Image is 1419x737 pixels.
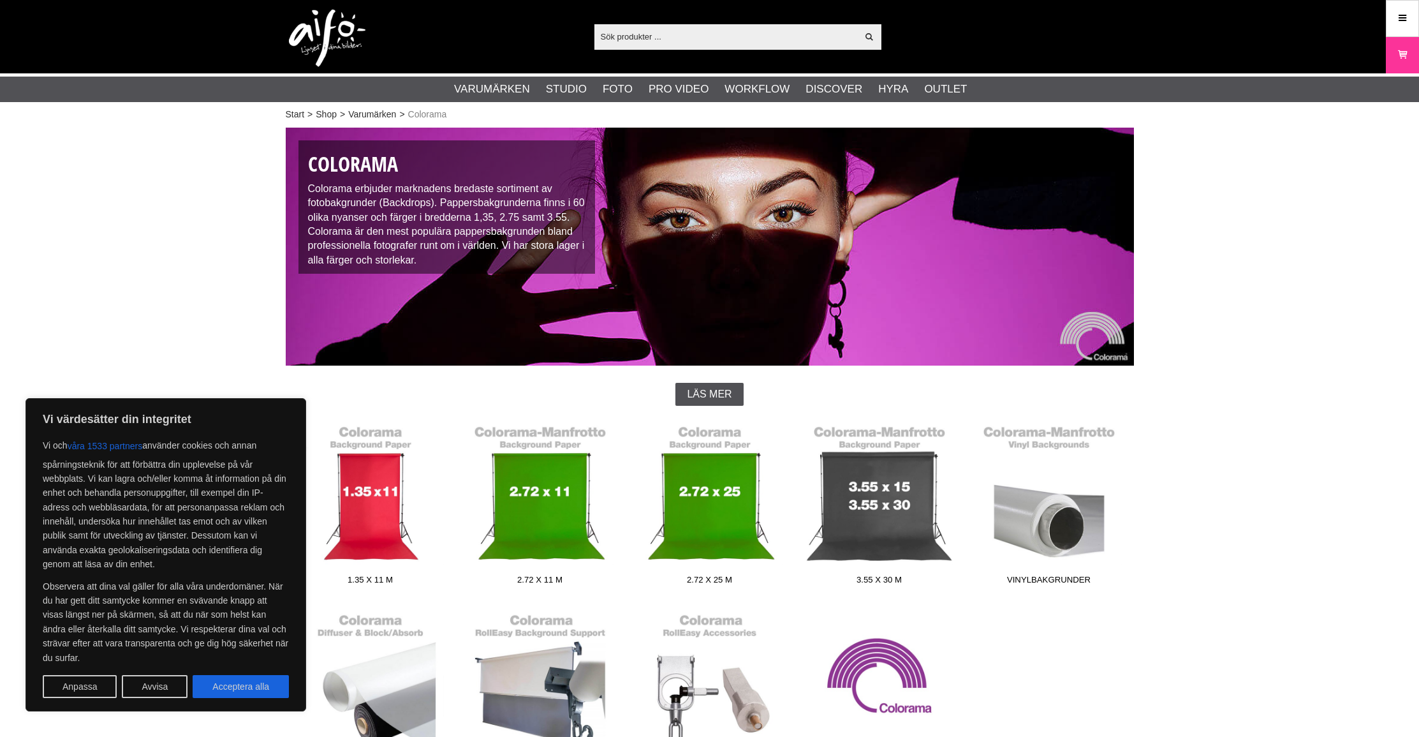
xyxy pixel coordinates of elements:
span: 2.72 x 25 m [625,574,795,591]
a: 3.55 x 30 m [795,419,964,591]
h1: Colorama [308,150,586,179]
span: Colorama [408,108,447,121]
a: Discover [805,81,862,98]
button: våra 1533 partners [68,435,143,458]
img: logo.png [289,10,365,67]
a: Outlet [924,81,967,98]
p: Vi värdesätter din integritet [43,412,289,427]
a: Hyra [878,81,908,98]
img: Colorama Fotobakgrunder [286,128,1134,366]
a: Varumärken [454,81,530,98]
p: Vi och använder cookies och annan spårningsteknik för att förbättra din upplevelse på vår webbpla... [43,435,289,572]
span: > [307,108,312,121]
button: Anpassa [43,675,117,698]
a: 2.72 x 25 m [625,419,795,591]
a: Vinylbakgrunder [964,419,1134,591]
div: Vi värdesätter din integritet [26,398,306,711]
span: Vinylbakgrunder [964,574,1134,591]
a: Shop [316,108,337,121]
button: Avvisa [122,675,187,698]
a: Workflow [724,81,790,98]
p: Observera att dina val gäller för alla våra underdomäner. När du har gett ditt samtycke kommer en... [43,579,289,665]
input: Sök produkter ... [594,27,858,46]
div: Colorama erbjuder marknadens bredaste sortiment av fotobakgrunder (Backdrops). Pappersbakgrundern... [298,140,596,274]
a: Varumärken [348,108,396,121]
a: 2.72 x 11 m [455,419,625,591]
a: 1.35 x 11 m [286,419,455,591]
a: Start [286,108,305,121]
button: Acceptera alla [193,675,289,698]
span: > [399,108,404,121]
a: Pro Video [649,81,709,98]
span: 1.35 x 11 m [286,574,455,591]
span: 2.72 x 11 m [455,574,625,591]
span: Läs mer [687,389,732,400]
a: Foto [603,81,633,98]
span: > [340,108,345,121]
span: 3.55 x 30 m [795,574,964,591]
a: Studio [546,81,587,98]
